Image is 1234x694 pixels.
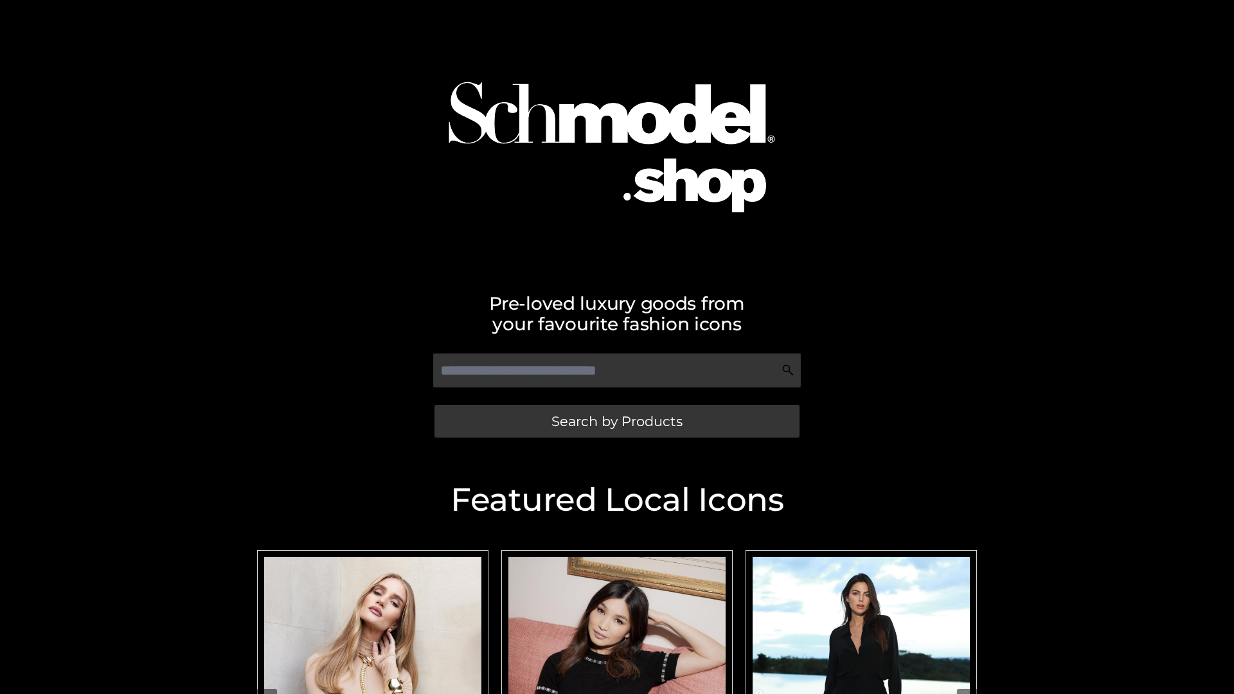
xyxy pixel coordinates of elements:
h2: Pre-loved luxury goods from your favourite fashion icons [251,293,983,334]
h2: Featured Local Icons​ [251,484,983,516]
span: Search by Products [551,414,683,428]
img: Search Icon [782,364,794,377]
a: Search by Products [434,405,800,438]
